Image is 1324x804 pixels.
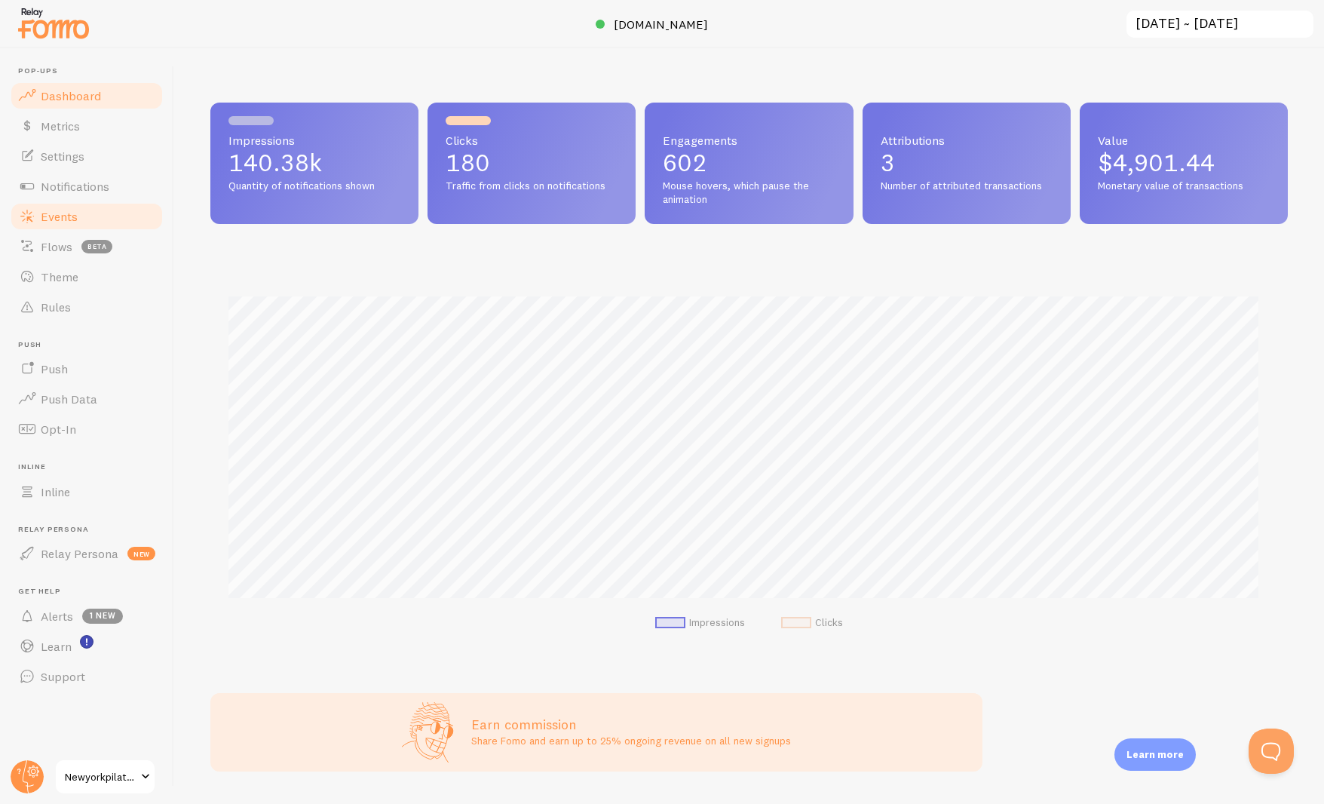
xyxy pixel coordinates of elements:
[9,414,164,444] a: Opt-In
[18,340,164,350] span: Push
[41,239,72,254] span: Flows
[663,180,835,206] span: Mouse hovers, which pause the animation
[18,525,164,535] span: Relay Persona
[228,180,400,193] span: Quantity of notifications shown
[9,539,164,569] a: Relay Persona new
[80,635,93,649] svg: <p>Watch New Feature Tutorials!</p>
[9,477,164,507] a: Inline
[1249,729,1294,774] iframe: Help Scout Beacon - Open
[446,151,618,175] p: 180
[471,733,791,748] p: Share Fomo and earn up to 25% ongoing revenue on all new signups
[663,134,835,146] span: Engagements
[9,384,164,414] a: Push Data
[1114,738,1196,771] div: Learn more
[81,240,112,253] span: beta
[9,171,164,201] a: Notifications
[663,151,835,175] p: 602
[881,180,1053,193] span: Number of attributed transactions
[41,88,101,103] span: Dashboard
[9,354,164,384] a: Push
[41,179,109,194] span: Notifications
[41,422,76,437] span: Opt-In
[1126,747,1184,762] p: Learn more
[41,609,73,624] span: Alerts
[9,601,164,631] a: Alerts 1 new
[65,768,136,786] span: Newyorkpilates
[41,669,85,684] span: Support
[655,616,745,630] li: Impressions
[18,587,164,597] span: Get Help
[41,149,84,164] span: Settings
[82,609,123,624] span: 1 new
[41,639,72,654] span: Learn
[18,462,164,472] span: Inline
[9,292,164,322] a: Rules
[9,111,164,141] a: Metrics
[1098,148,1215,177] span: $4,901.44
[9,81,164,111] a: Dashboard
[228,134,400,146] span: Impressions
[54,759,156,795] a: Newyorkpilates
[41,391,97,407] span: Push Data
[228,151,400,175] p: 140.38k
[9,631,164,661] a: Learn
[16,4,91,42] img: fomo-relay-logo-orange.svg
[9,661,164,692] a: Support
[1098,134,1270,146] span: Value
[41,299,71,315] span: Rules
[18,66,164,76] span: Pop-ups
[446,180,618,193] span: Traffic from clicks on notifications
[446,134,618,146] span: Clicks
[9,262,164,292] a: Theme
[881,134,1053,146] span: Attributions
[41,484,70,499] span: Inline
[9,201,164,232] a: Events
[41,361,68,376] span: Push
[41,546,118,561] span: Relay Persona
[781,616,843,630] li: Clicks
[9,232,164,262] a: Flows beta
[9,141,164,171] a: Settings
[471,716,791,733] h3: Earn commission
[1098,180,1270,193] span: Monetary value of transactions
[127,547,155,560] span: new
[41,209,78,224] span: Events
[881,151,1053,175] p: 3
[41,269,78,284] span: Theme
[41,118,80,133] span: Metrics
